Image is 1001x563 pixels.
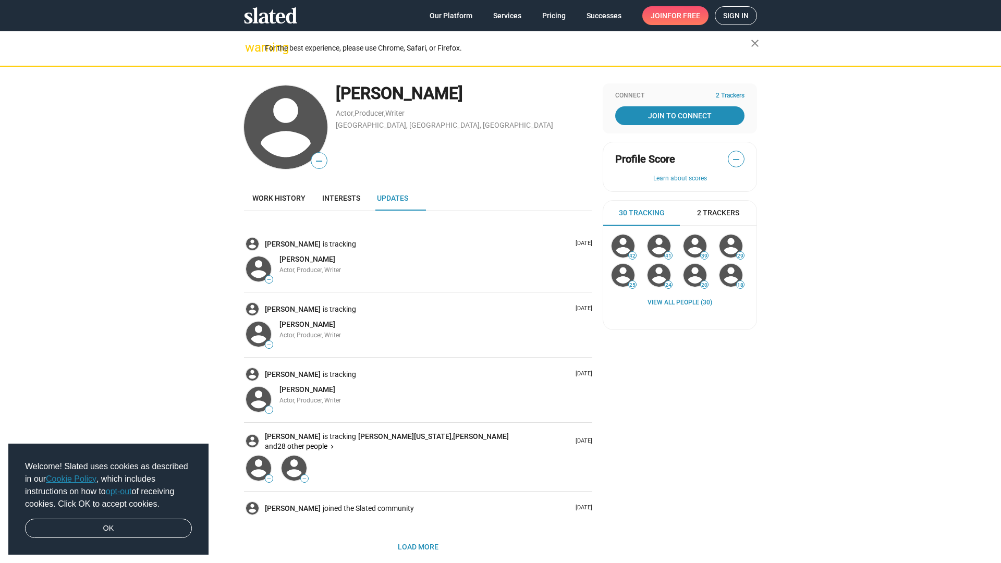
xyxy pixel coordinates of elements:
[571,504,592,512] p: [DATE]
[665,253,672,259] span: 41
[336,82,592,105] div: [PERSON_NAME]
[322,194,360,202] span: Interests
[323,432,358,442] span: is tracking
[701,253,708,259] span: 39
[485,6,530,25] a: Services
[629,253,636,259] span: 42
[279,332,341,339] span: Actor, Producer, Writer
[323,370,358,380] span: is tracking
[25,519,192,538] a: dismiss cookie message
[493,6,521,25] span: Services
[701,282,708,288] span: 20
[715,6,757,25] a: Sign in
[8,444,209,555] div: cookieconsent
[265,277,273,283] span: —
[697,208,739,218] span: 2 Trackers
[737,253,744,259] span: 29
[311,154,327,168] span: —
[615,106,744,125] a: Join To Connect
[106,487,132,496] a: opt-out
[578,6,630,25] a: Successes
[265,476,273,482] span: —
[384,111,385,117] span: ,
[587,6,621,25] span: Successes
[617,106,742,125] span: Join To Connect
[323,239,358,249] span: is tracking
[369,186,417,211] a: Updates
[279,397,341,404] span: Actor, Producer, Writer
[244,186,314,211] a: Work history
[25,460,192,510] span: Welcome! Slated uses cookies as described in our , which includes instructions on how to of recei...
[46,474,96,483] a: Cookie Policy
[571,437,592,445] p: [DATE]
[534,6,574,25] a: Pricing
[279,266,341,274] span: Actor, Producer, Writer
[265,239,323,249] a: [PERSON_NAME]
[301,476,308,482] span: —
[277,442,335,451] button: 28 other people
[265,304,323,314] a: [PERSON_NAME]
[323,504,416,513] span: joined the Slated community
[265,442,277,450] span: and
[279,385,335,395] a: [PERSON_NAME]
[279,320,335,328] span: [PERSON_NAME]
[265,432,323,442] a: [PERSON_NAME]
[716,92,744,100] span: 2 Trackers
[252,194,306,202] span: Work history
[358,432,453,442] a: [PERSON_NAME][US_STATE],
[279,385,335,394] span: [PERSON_NAME]
[336,121,553,129] a: [GEOGRAPHIC_DATA], [GEOGRAPHIC_DATA], [GEOGRAPHIC_DATA]
[328,442,336,452] mat-icon: keyboard_arrow_right
[265,407,273,413] span: —
[279,254,335,264] a: [PERSON_NAME]
[279,320,335,329] a: [PERSON_NAME]
[648,299,712,307] a: View all People (30)
[615,175,744,183] button: Learn about scores
[749,37,761,50] mat-icon: close
[323,304,358,314] span: is tracking
[619,208,665,218] span: 30 Tracking
[245,41,258,54] mat-icon: warning
[389,537,447,556] button: Load More
[728,153,744,166] span: —
[377,194,408,202] span: Updates
[453,432,509,442] a: [PERSON_NAME]
[642,6,709,25] a: Joinfor free
[265,41,751,55] div: For the best experience, please use Chrome, Safari, or Firefox.
[453,432,509,440] span: [PERSON_NAME]
[571,240,592,248] p: [DATE]
[314,186,369,211] a: Interests
[265,370,323,380] a: [PERSON_NAME]
[265,342,273,348] span: —
[723,7,749,25] span: Sign in
[542,6,566,25] span: Pricing
[667,6,700,25] span: for free
[430,6,472,25] span: Our Platform
[279,255,335,263] span: [PERSON_NAME]
[571,305,592,313] p: [DATE]
[615,92,744,100] div: Connect
[571,370,592,378] p: [DATE]
[355,109,384,117] a: Producer
[336,109,353,117] a: Actor
[353,111,355,117] span: ,
[358,432,453,440] span: [PERSON_NAME][US_STATE],
[665,282,672,288] span: 24
[265,504,323,513] a: [PERSON_NAME]
[737,282,744,288] span: 18
[421,6,481,25] a: Our Platform
[651,6,700,25] span: Join
[629,282,636,288] span: 25
[615,152,675,166] span: Profile Score
[398,537,438,556] span: Load More
[385,109,405,117] a: Writer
